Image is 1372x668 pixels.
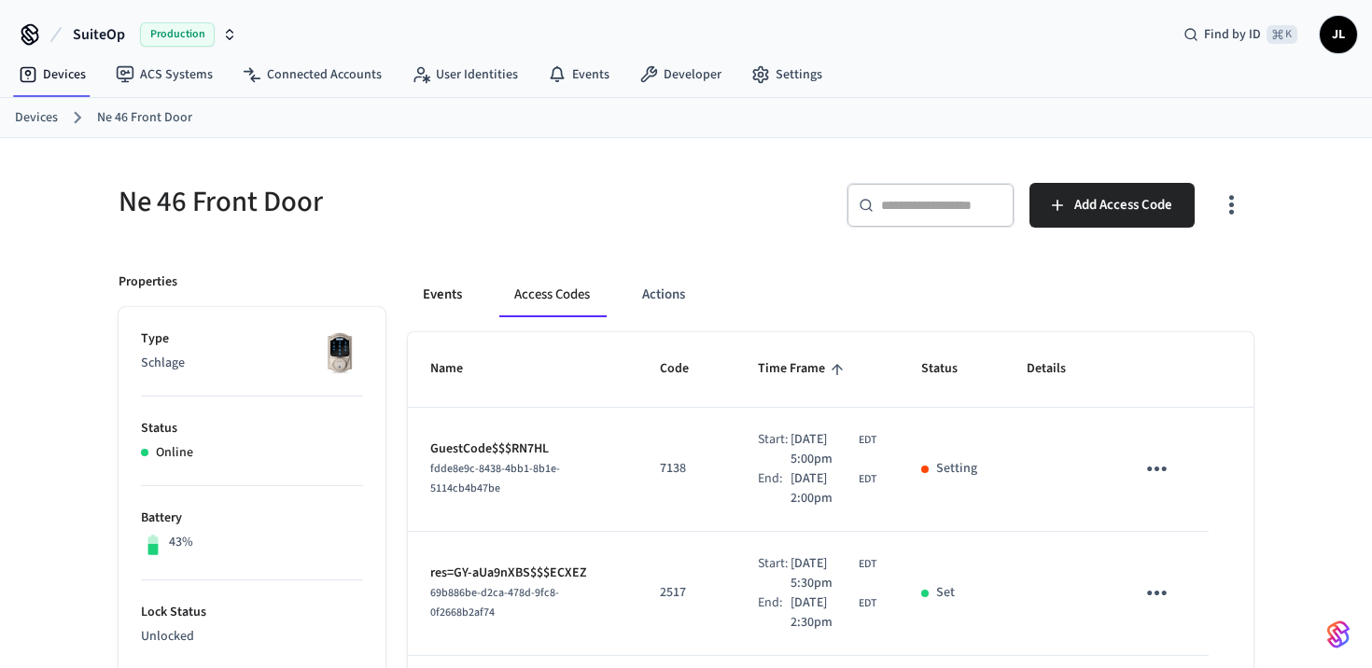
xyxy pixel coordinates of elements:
p: Setting [936,459,977,479]
div: Start: [758,430,791,469]
div: America/New_York [791,430,876,469]
div: America/New_York [791,593,876,633]
span: [DATE] 2:30pm [791,593,855,633]
span: [DATE] 5:30pm [791,554,855,593]
h5: Ne 46 Front Door [119,183,675,221]
a: Events [533,58,624,91]
a: Connected Accounts [228,58,397,91]
p: Unlocked [141,627,363,647]
p: Online [156,443,193,463]
a: Devices [4,58,101,91]
span: Time Frame [758,355,849,383]
button: Access Codes [499,272,605,317]
div: Start: [758,554,791,593]
span: JL [1322,18,1355,51]
span: Code [660,355,713,383]
a: ACS Systems [101,58,228,91]
p: Status [141,419,363,438]
p: Set [936,583,955,603]
a: Developer [624,58,736,91]
span: Details [1027,355,1090,383]
a: User Identities [397,58,533,91]
span: [DATE] 5:00pm [791,430,855,469]
span: EDT [859,471,876,488]
p: Lock Status [141,603,363,622]
p: GuestCode$$$RN7HL [430,439,615,459]
div: Find by ID⌘ K [1169,18,1312,51]
p: Schlage [141,354,363,373]
a: Settings [736,58,837,91]
span: EDT [859,595,876,612]
span: Name [430,355,487,383]
p: 2517 [660,583,713,603]
button: Events [408,272,477,317]
button: Actions [627,272,700,317]
a: Ne 46 Front Door [97,108,192,128]
p: Type [141,329,363,349]
span: Status [921,355,982,383]
span: EDT [859,556,876,573]
div: America/New_York [791,554,876,593]
div: End: [758,593,791,633]
img: SeamLogoGradient.69752ec5.svg [1327,619,1350,649]
button: Add Access Code [1029,183,1195,228]
p: 7138 [660,459,713,479]
span: [DATE] 2:00pm [791,469,855,508]
p: res=GY-aUa9nXBS$$$ECXEZ [430,564,615,583]
div: America/New_York [791,469,876,508]
span: Add Access Code [1074,193,1172,217]
span: ⌘ K [1267,25,1297,44]
span: EDT [859,432,876,449]
span: SuiteOp [73,23,125,46]
span: fdde8e9c-8438-4bb1-8b1e-5114cb4b47be [430,461,560,496]
div: ant example [408,272,1253,317]
button: JL [1320,16,1357,53]
div: End: [758,469,791,508]
a: Devices [15,108,58,128]
span: 69b886be-d2ca-478d-9fc8-0f2668b2af74 [430,585,559,620]
img: Schlage Sense Smart Deadbolt with Camelot Trim, Front [316,329,363,376]
p: 43% [169,533,193,552]
p: Properties [119,272,177,292]
p: Battery [141,508,363,528]
span: Production [140,22,215,47]
span: Find by ID [1204,25,1261,44]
